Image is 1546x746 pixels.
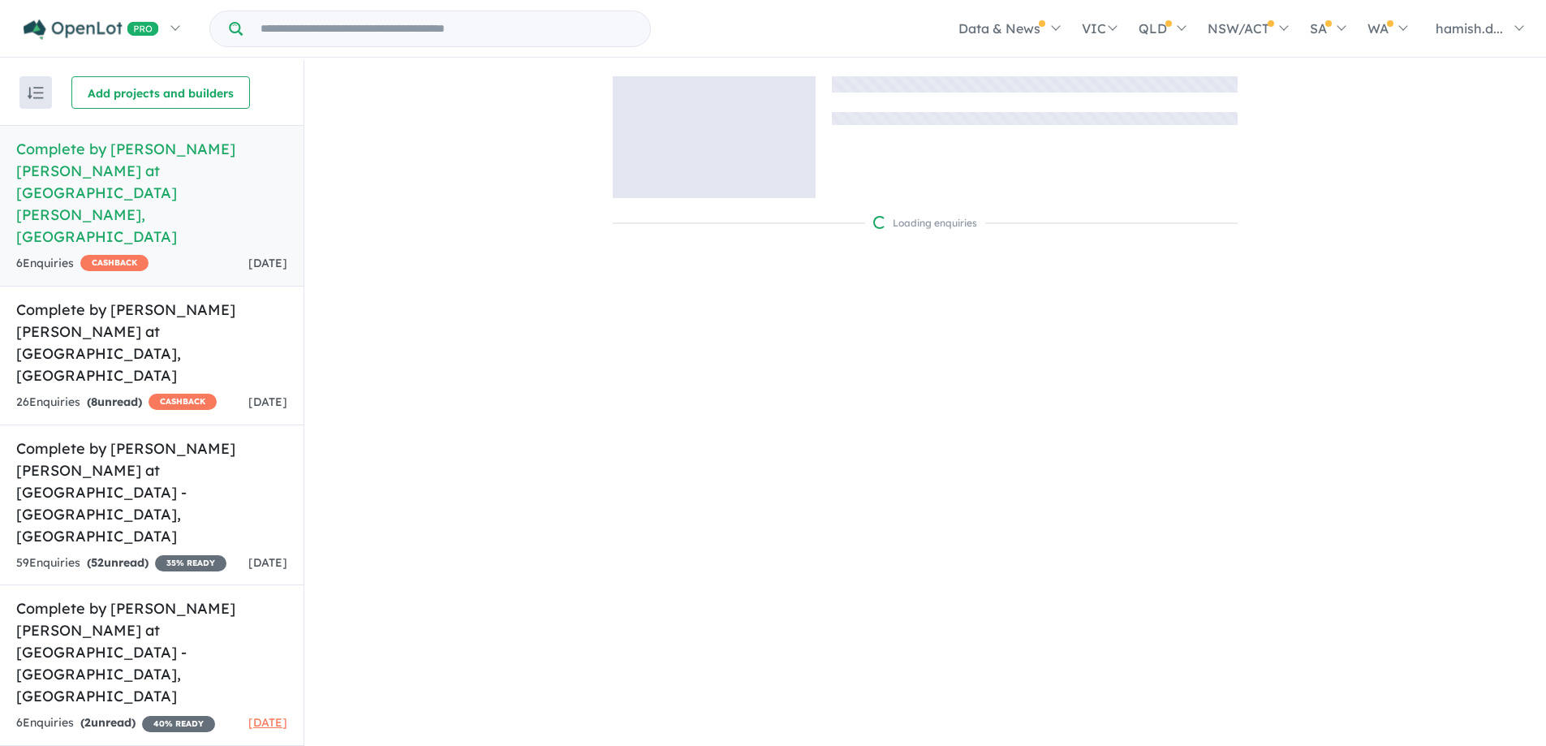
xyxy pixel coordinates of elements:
span: CASHBACK [149,394,217,410]
div: 6 Enquir ies [16,254,149,274]
span: [DATE] [248,256,287,270]
div: 6 Enquir ies [16,714,215,733]
img: Openlot PRO Logo White [24,19,159,40]
button: Add projects and builders [71,76,250,109]
div: 26 Enquir ies [16,393,217,412]
span: 2 [84,715,91,730]
span: [DATE] [248,555,287,570]
span: [DATE] [248,715,287,730]
span: CASHBACK [80,255,149,271]
strong: ( unread) [87,555,149,570]
strong: ( unread) [80,715,136,730]
h5: Complete by [PERSON_NAME] [PERSON_NAME] at [GEOGRAPHIC_DATA] , [GEOGRAPHIC_DATA] [16,299,287,386]
h5: Complete by [PERSON_NAME] [PERSON_NAME] at [GEOGRAPHIC_DATA][PERSON_NAME] , [GEOGRAPHIC_DATA] [16,138,287,248]
span: hamish.d... [1436,20,1503,37]
span: 8 [91,395,97,409]
div: 59 Enquir ies [16,554,226,573]
h5: Complete by [PERSON_NAME] [PERSON_NAME] at [GEOGRAPHIC_DATA] - [GEOGRAPHIC_DATA] , [GEOGRAPHIC_DATA] [16,597,287,707]
img: sort.svg [28,87,44,99]
span: 52 [91,555,104,570]
input: Try estate name, suburb, builder or developer [246,11,647,46]
span: 40 % READY [142,716,215,732]
span: 35 % READY [155,555,226,571]
strong: ( unread) [87,395,142,409]
span: [DATE] [248,395,287,409]
div: Loading enquiries [873,215,977,231]
h5: Complete by [PERSON_NAME] [PERSON_NAME] at [GEOGRAPHIC_DATA] - [GEOGRAPHIC_DATA] , [GEOGRAPHIC_DATA] [16,438,287,547]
